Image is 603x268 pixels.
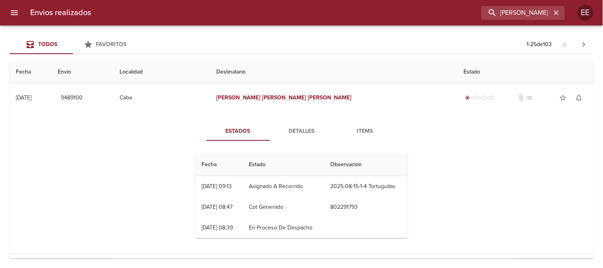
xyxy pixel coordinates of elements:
[465,95,470,100] span: radio_button_checked
[525,94,533,102] span: No tiene pedido asociado
[5,3,24,22] button: menu
[518,94,525,102] span: No tiene documentos adjuntos
[338,126,392,136] span: Items
[324,197,408,218] td: 802291793
[10,61,51,84] th: Fecha
[38,41,57,48] span: Todos
[473,95,478,100] span: radio_button_unchecked
[10,35,137,54] div: Tabs Envios
[275,126,329,136] span: Detalles
[113,61,210,84] th: Localidad
[61,93,83,103] span: 9489100
[202,224,233,231] div: [DATE] 08:39
[58,91,86,105] button: 9489100
[324,153,408,176] th: Observacion
[555,40,574,48] span: Pagina anterior
[30,6,91,19] h6: Envios realizados
[96,41,127,48] span: Favoritos
[262,94,306,101] em: [PERSON_NAME]
[51,61,113,84] th: Envio
[195,153,242,176] th: Fecha
[202,183,232,190] div: [DATE] 09:13
[206,122,397,141] div: Tabs detalle de guia
[217,94,261,101] em: [PERSON_NAME]
[578,5,593,21] div: EE
[195,153,408,238] table: Tabla de seguimiento
[308,94,352,101] em: [PERSON_NAME]
[574,35,593,54] span: Pagina siguiente
[481,95,486,100] span: radio_button_unchecked
[575,94,583,102] span: notifications_none
[211,126,265,136] span: Estados
[464,94,496,102] div: Generado
[571,90,587,106] button: Activar notificaciones
[458,61,593,84] th: Estado
[16,94,31,101] div: [DATE]
[113,84,210,112] td: Caba
[242,176,324,197] td: Asignado A Recorrido
[578,5,593,21] div: Abrir información de usuario
[555,90,571,106] button: Agregar a favoritos
[559,94,567,102] span: star_border
[242,218,324,238] td: En Proceso De Despacho
[202,204,233,210] div: [DATE] 08:47
[242,153,324,176] th: Estado
[489,95,494,100] span: radio_button_unchecked
[242,197,324,218] td: Cot Generado
[481,6,551,20] input: buscar
[324,176,408,197] td: 2025-08-15-1-4 Tortuguitas
[527,41,552,49] p: 1 - 25 de 103
[210,61,458,84] th: Destinatario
